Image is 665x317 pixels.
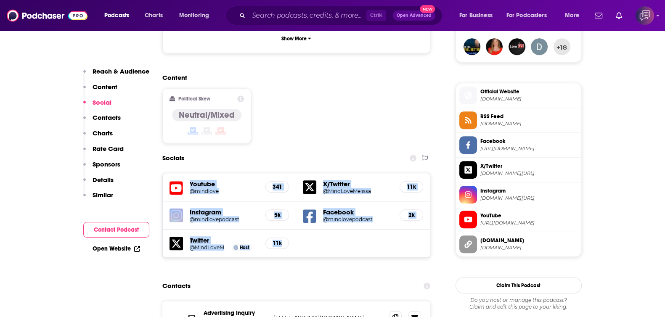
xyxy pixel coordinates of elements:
[459,161,578,179] a: X/Twitter[DOMAIN_NAME][URL]
[190,208,259,216] h5: Instagram
[459,235,578,253] a: [DOMAIN_NAME][DOMAIN_NAME]
[459,211,578,228] a: YouTube[URL][DOMAIN_NAME]
[190,180,259,188] h5: Youtube
[83,114,121,129] button: Contacts
[139,9,168,22] a: Charts
[233,245,238,250] img: Melissa Monte
[190,216,259,222] a: @mindlovepodcast
[397,13,432,18] span: Open Advanced
[591,8,606,23] a: Show notifications dropdown
[480,170,578,177] span: twitter.com/MindLoveMelissa
[170,31,424,46] button: Show More
[407,211,416,219] h5: 2k
[480,121,578,127] span: spreaker.com
[565,10,579,21] span: More
[93,67,149,75] p: Reach & Audience
[480,237,578,244] span: [DOMAIN_NAME]
[636,6,654,25] span: Logged in as corioliscompany
[273,211,282,219] h5: 5k
[281,36,307,42] p: Show More
[190,236,259,244] h5: Twitter
[145,10,163,21] span: Charts
[486,38,503,55] img: mindlovemelissa
[98,9,140,22] button: open menu
[323,216,393,222] a: @mindlovepodcast
[323,180,393,188] h5: X/Twitter
[420,5,435,13] span: New
[190,244,230,251] a: @MindLoveMelissa
[240,245,249,250] span: Host
[366,10,386,21] span: Ctrl K
[509,38,525,55] img: raymondlhadfield
[459,186,578,203] a: Instagram[DOMAIN_NAME][URL]
[83,145,124,160] button: Rate Card
[93,191,113,199] p: Similar
[480,220,578,226] span: https://www.youtube.com/@mindlove
[480,187,578,195] span: Instagram
[162,74,424,82] h2: Content
[170,209,183,222] img: iconImage
[456,277,582,293] button: Claim This Podcast
[531,38,548,55] img: iamdivyanshu_
[480,96,578,102] span: art19.com
[407,183,416,190] h5: 11k
[93,160,120,168] p: Sponsors
[179,110,235,120] h4: Neutral/Mixed
[83,98,111,114] button: Social
[179,10,209,21] span: Monitoring
[273,183,282,190] h5: 341
[480,88,578,95] span: Official Website
[559,9,590,22] button: open menu
[233,6,450,25] div: Search podcasts, credits, & more...
[173,9,220,22] button: open menu
[464,38,480,55] img: dofeelpodcast
[459,136,578,154] a: Facebook[URL][DOMAIN_NAME]
[480,145,578,152] span: https://www.facebook.com/mindlovepodcast
[501,9,559,22] button: open menu
[93,129,113,137] p: Charts
[480,137,578,145] span: Facebook
[83,176,114,191] button: Details
[480,195,578,201] span: instagram.com/mindlovepodcast
[456,297,582,310] div: Claim and edit this page to your liking.
[459,87,578,104] a: Official Website[DOMAIN_NAME]
[162,150,184,166] h2: Socials
[459,10,493,21] span: For Business
[249,9,366,22] input: Search podcasts, credits, & more...
[456,297,582,304] span: Do you host or manage this podcast?
[93,145,124,153] p: Rate Card
[83,67,149,83] button: Reach & Audience
[323,188,393,194] a: @MindLoveMelissa
[204,309,267,317] p: Advertising Inquiry
[83,191,113,206] button: Similar
[83,83,117,98] button: Content
[93,114,121,122] p: Contacts
[554,38,570,55] button: +18
[83,160,120,176] button: Sponsors
[7,8,87,24] img: Podchaser - Follow, Share and Rate Podcasts
[93,176,114,184] p: Details
[459,111,578,129] a: RSS Feed[DOMAIN_NAME]
[93,98,111,106] p: Social
[83,129,113,145] button: Charts
[393,11,435,21] button: Open AdvancedNew
[480,245,578,251] span: mindlove.com
[190,188,259,194] a: @mindlove
[480,162,578,170] span: X/Twitter
[636,6,654,25] button: Show profile menu
[506,10,547,21] span: For Podcasters
[93,83,117,91] p: Content
[480,113,578,120] span: RSS Feed
[612,8,625,23] a: Show notifications dropdown
[273,240,282,247] h5: 11k
[636,6,654,25] img: User Profile
[323,208,393,216] h5: Facebook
